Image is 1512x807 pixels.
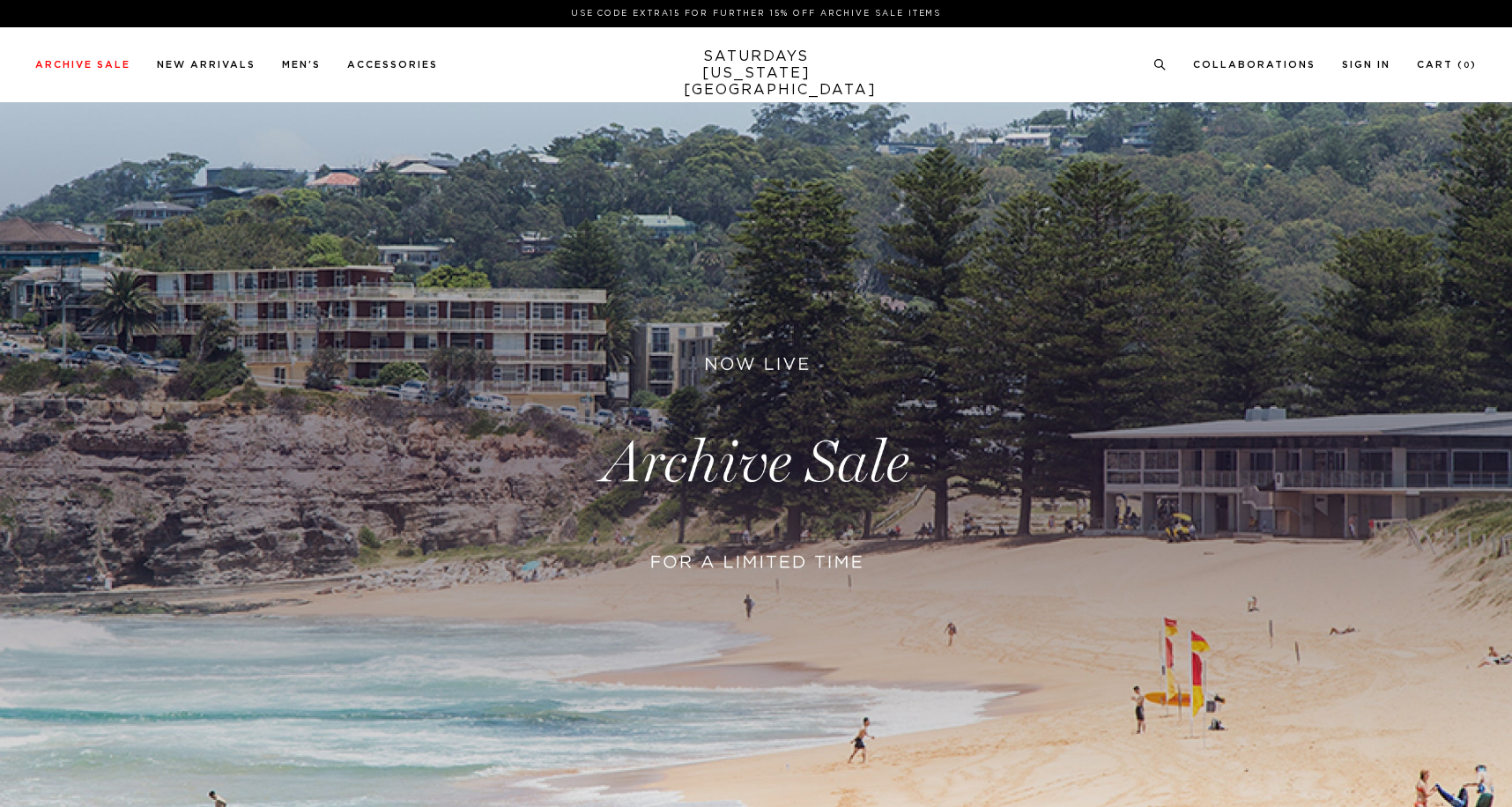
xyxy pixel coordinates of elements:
[347,60,438,70] a: Accessories
[1464,62,1471,70] small: 0
[282,60,321,70] a: Men's
[1193,60,1316,70] a: Collaborations
[42,7,1470,20] p: Use Code EXTRA15 for Further 15% Off Archive Sale Items
[35,60,130,70] a: Archive Sale
[1417,60,1477,70] a: Cart (0)
[684,48,829,99] a: SATURDAYS[US_STATE][GEOGRAPHIC_DATA]
[1342,60,1390,70] a: Sign In
[157,60,256,70] a: New Arrivals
